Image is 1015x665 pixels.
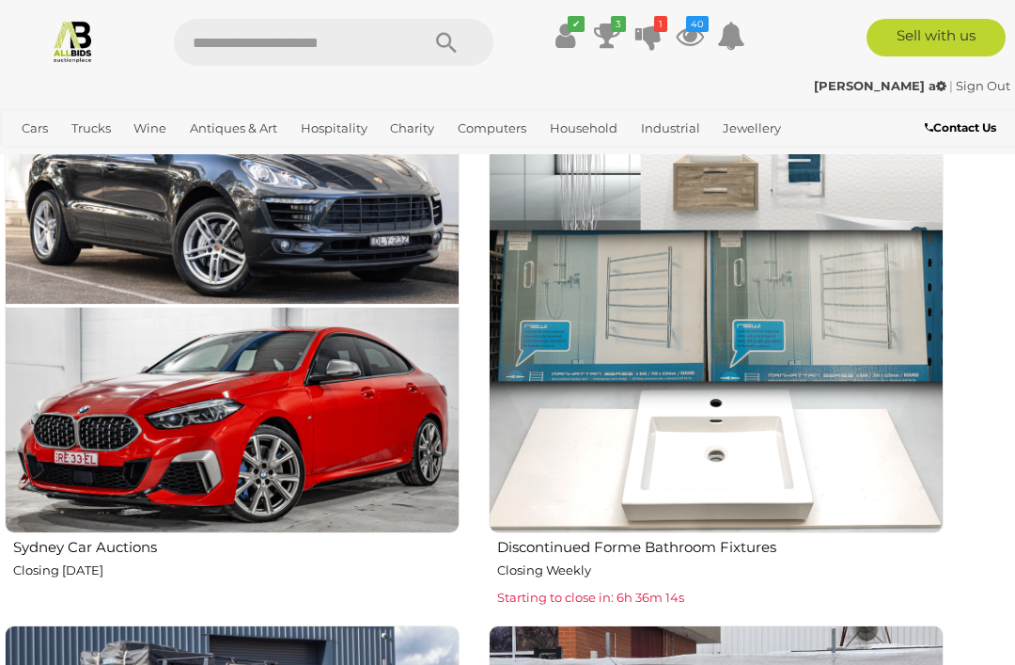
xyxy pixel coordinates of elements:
[399,19,493,66] button: Search
[14,113,55,144] a: Cars
[925,120,996,135] b: Contact Us
[593,19,621,53] a: 3
[611,16,626,32] i: 3
[654,16,667,32] i: 1
[4,77,460,610] a: Sydney Car Auctions Closing [DATE]
[633,113,708,144] a: Industrial
[497,535,944,556] h2: Discontinued Forme Bathroom Fixtures
[715,113,789,144] a: Jewellery
[5,78,460,533] img: Sydney Car Auctions
[14,144,65,175] a: Office
[51,19,95,63] img: Allbids.com.au
[13,560,460,581] p: Closing [DATE]
[126,113,174,144] a: Wine
[497,590,684,605] span: Starting to close in: 6h 36m 14s
[73,144,127,175] a: Sports
[182,113,285,144] a: Antiques & Art
[383,113,442,144] a: Charity
[13,535,460,556] h2: Sydney Car Auctions
[542,113,625,144] a: Household
[488,77,944,610] a: Discontinued Forme Bathroom Fixtures Closing Weekly Starting to close in: 6h 36m 14s
[497,560,944,581] p: Closing Weekly
[676,19,704,53] a: 40
[293,113,375,144] a: Hospitality
[552,19,580,53] a: ✔
[956,78,1010,93] a: Sign Out
[814,78,949,93] a: [PERSON_NAME] a
[64,113,118,144] a: Trucks
[450,113,534,144] a: Computers
[925,118,1001,138] a: Contact Us
[686,16,709,32] i: 40
[949,78,953,93] span: |
[568,16,585,32] i: ✔
[134,144,283,175] a: [GEOGRAPHIC_DATA]
[814,78,946,93] strong: [PERSON_NAME] a
[489,78,944,533] img: Discontinued Forme Bathroom Fixtures
[867,19,1007,56] a: Sell with us
[634,19,663,53] a: 1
